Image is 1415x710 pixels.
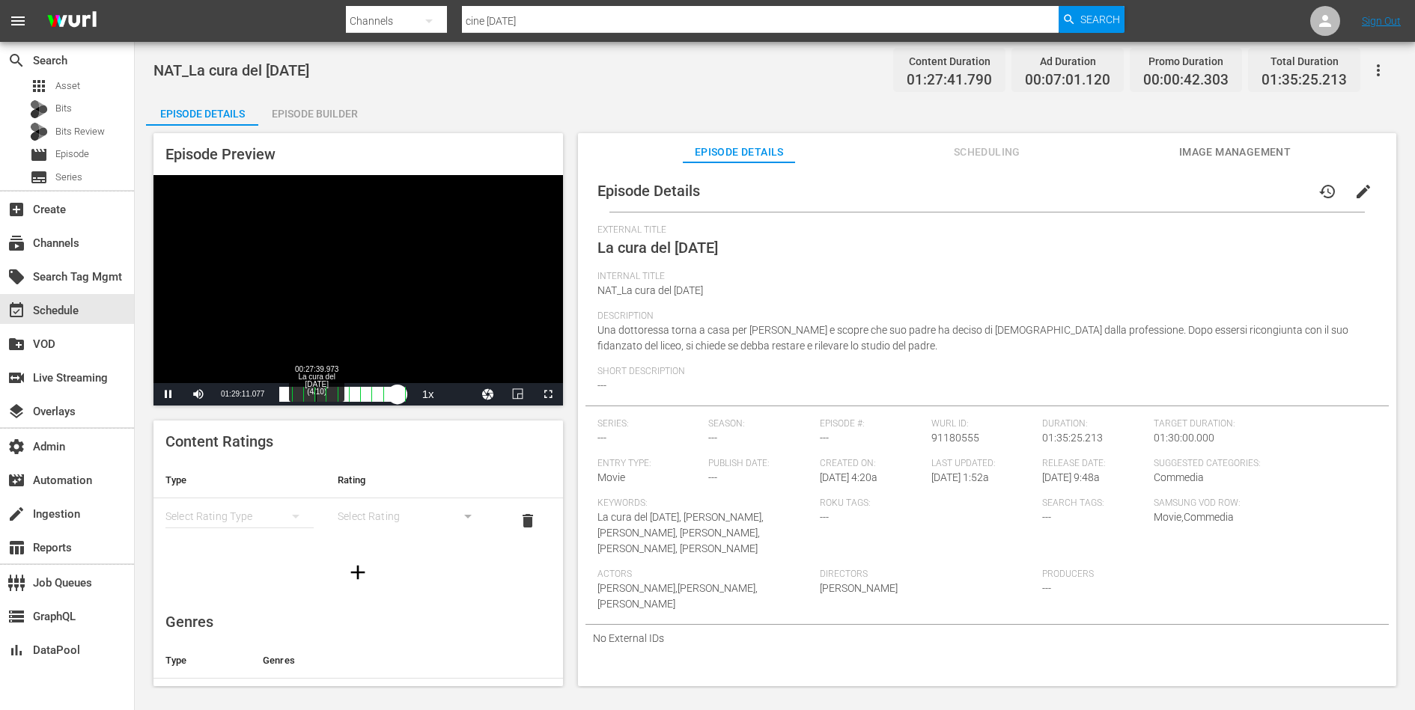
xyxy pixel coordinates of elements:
span: Last Updated: [931,458,1035,470]
span: 00:07:01.120 [1025,72,1110,89]
span: [DATE] 4:20a [820,471,877,483]
span: Search Tag Mgmt [7,268,25,286]
button: delete [510,503,546,539]
span: VOD [7,335,25,353]
span: Duration: [1042,418,1146,430]
span: --- [708,432,717,444]
table: simple table [153,462,563,545]
span: Admin [7,438,25,456]
span: Release Date: [1042,458,1146,470]
span: Genres [165,613,213,631]
span: Movie [597,471,625,483]
span: DataPool [7,641,25,659]
img: ans4CAIJ8jUAAAAAAAAAAAAAAAAAAAAAAAAgQb4GAAAAAAAAAAAAAAAAAAAAAAAAJMjXAAAAAAAAAAAAAAAAAAAAAAAAgAT5G... [36,4,108,39]
span: Bits Review [55,124,105,139]
span: 01:35:25.213 [1042,432,1103,444]
span: Content Ratings [165,432,273,450]
a: Sign Out [1362,15,1401,27]
span: --- [1042,511,1051,523]
th: Type [153,462,326,498]
div: Ad Duration [1025,51,1110,72]
span: 01:27:41.790 [907,72,992,89]
div: Video Player [153,175,563,406]
span: Episode [30,146,48,164]
span: Episode #: [820,418,924,430]
span: Job Queues [7,574,25,592]
span: Series [55,170,82,185]
span: Live Streaming [7,369,25,387]
span: history [1318,183,1336,201]
button: Search [1059,6,1125,33]
span: Automation [7,471,25,489]
div: Bits Review [30,123,48,141]
span: Short Description [597,366,1369,378]
button: Episode Details [146,96,258,126]
button: edit [1345,174,1381,209]
th: Genres [251,643,517,679]
span: Publish Date: [708,458,812,470]
th: Rating [326,462,498,498]
span: Producers [1042,569,1257,581]
button: Playback Rate [413,383,443,406]
span: --- [597,379,606,391]
span: --- [597,432,606,444]
span: Episode Preview [165,145,276,163]
span: Internal Title [597,271,1369,283]
span: NAT_La cura del [DATE] [153,61,309,79]
span: Schedule [7,302,25,319]
span: Keywords: [597,498,812,509]
span: edit [1354,183,1372,201]
div: Episode Details [146,96,258,132]
span: 01:35:25.213 [1262,72,1347,89]
span: [PERSON_NAME],[PERSON_NAME],[PERSON_NAME] [597,582,758,610]
span: [PERSON_NAME] [820,582,898,594]
div: Episode Builder [258,96,371,132]
span: Wurl ID: [931,418,1035,430]
button: history [1309,174,1345,209]
span: Episode Details [597,182,700,200]
span: --- [820,432,829,444]
button: Mute [183,383,213,406]
span: Search Tags: [1042,498,1146,509]
span: Entry Type: [597,458,702,470]
span: delete [519,512,537,530]
button: Jump To Time [473,383,503,406]
span: La cura del [DATE] [597,239,718,257]
span: External Title [597,224,1369,236]
button: Episode Builder [258,96,371,126]
span: Una dottoressa torna a casa per [PERSON_NAME] e scopre che suo padre ha deciso di [DEMOGRAPHIC_DA... [597,324,1348,352]
span: Series: [597,418,702,430]
span: Search [1080,6,1120,33]
div: Content Duration [907,51,992,72]
span: Channels [7,234,25,252]
span: Episode Details [683,143,795,162]
div: Bits [30,100,48,118]
span: Image Management [1178,143,1291,162]
span: Directors [820,569,1035,581]
span: Samsung VOD Row: [1154,498,1258,509]
span: Ingestion [7,505,25,523]
span: Scheduling [931,143,1043,162]
div: Progress Bar [279,387,405,402]
span: 91180555 [931,432,979,444]
span: La cura del [DATE], [PERSON_NAME], [PERSON_NAME], [PERSON_NAME], [PERSON_NAME], [PERSON_NAME] [597,511,764,554]
span: Asset [55,79,80,94]
span: menu [9,12,27,30]
span: Asset [30,77,48,95]
span: Actors [597,569,812,581]
span: --- [708,471,717,483]
th: Type [153,643,251,679]
span: Episode [55,147,89,162]
button: Picture-in-Picture [503,383,533,406]
span: NAT_La cura del [DATE] [597,284,703,296]
span: Bits [55,101,72,116]
span: GraphQL [7,608,25,625]
div: Total Duration [1262,51,1347,72]
span: [DATE] 9:48a [1042,471,1100,483]
span: Roku Tags: [820,498,1035,509]
button: Pause [153,383,183,406]
span: Movie,Commedia [1154,511,1234,523]
div: Promo Duration [1143,51,1229,72]
span: --- [1042,582,1051,594]
button: Fullscreen [533,383,563,406]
